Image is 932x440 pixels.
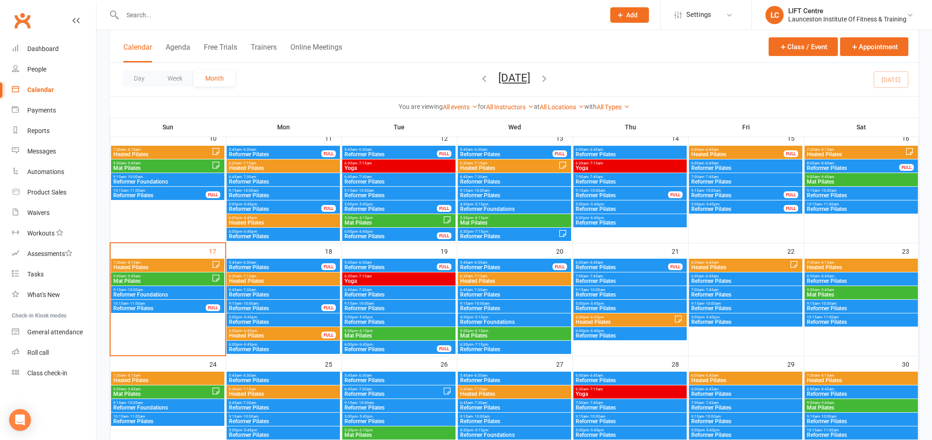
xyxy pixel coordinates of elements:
span: Reformer Foundations [113,292,223,297]
span: 4:30pm [460,202,569,206]
span: - 10:00am [588,189,605,193]
span: - 10:00am [357,302,374,306]
span: Reformer Pilates [806,206,916,212]
div: LIFT Centre [788,7,907,15]
span: Reformer Pilates [575,265,669,270]
div: Tasks [27,271,44,278]
span: - 7:15am [242,161,256,165]
span: 8:00am [806,274,916,278]
span: - 6:45am [704,148,719,152]
span: 5:00pm [344,202,437,206]
span: - 5:45pm [358,202,373,206]
span: - 7:15am [242,274,256,278]
span: Reformer Pilates [691,206,784,212]
span: 9:00am [806,175,916,179]
span: Reformer Pilates [228,179,338,184]
span: Reformer Pilates [344,234,437,239]
span: 6:30am [228,161,338,165]
span: Heated Pilates [228,278,338,284]
span: 6:45am [228,288,338,292]
span: Heated Pilates [460,278,569,284]
span: - 10:00am [126,175,143,179]
div: FULL [668,263,683,270]
a: All events [443,103,478,111]
span: Yoga [344,278,454,284]
button: Appointment [840,37,908,56]
span: - 5:15pm [473,202,488,206]
span: - 11:00am [822,202,839,206]
span: Reformer Pilates [344,193,454,198]
span: - 6:30am [242,148,256,152]
span: Reformer Pilates [806,193,916,198]
span: - 10:00am [704,189,721,193]
div: Reports [27,127,50,134]
a: Assessments [12,244,96,264]
span: - 7:45am [588,274,603,278]
span: - 8:15am [820,261,834,265]
div: 20 [556,243,572,258]
a: All Instructors [486,103,534,111]
div: 18 [325,243,341,258]
span: 5:45am [228,261,322,265]
span: Reformer Pilates [228,152,322,157]
span: Reformer Pilates [575,206,685,212]
div: What's New [27,291,60,298]
span: - 8:15am [126,148,141,152]
div: Class check-in [27,369,67,377]
span: Reformer Pilates [806,278,916,284]
div: FULL [668,191,683,198]
span: 6:30am [228,274,338,278]
span: 5:30pm [460,216,569,220]
div: FULL [784,205,798,212]
button: Class / Event [769,37,838,56]
span: - 7:45am [588,175,603,179]
span: Reformer Pilates [228,193,338,198]
span: Mat Pilates [113,165,212,171]
button: Add [610,7,649,23]
span: - 6:45am [704,161,719,165]
span: - 9:45am [126,274,141,278]
span: Reformer Pilates [575,292,685,297]
span: 9:15am [575,189,669,193]
span: - 10:00am [242,302,258,306]
span: - 9:45am [820,288,834,292]
span: Reformer Pilates [344,292,454,297]
button: Week [156,70,194,87]
a: Payments [12,100,96,121]
span: 5:45am [344,148,437,152]
span: Reformer Pilates [575,179,685,184]
span: Reformer Pilates [228,265,322,270]
th: Sun [110,118,226,137]
a: General attendance kiosk mode [12,322,96,343]
span: Add [626,11,638,19]
div: FULL [321,304,336,311]
span: - 7:15am [473,161,487,165]
span: - 6:15pm [358,216,373,220]
span: Mat Pilates [344,220,443,225]
a: Clubworx [11,9,34,32]
div: Automations [27,168,64,175]
span: - 5:45pm [589,202,604,206]
span: 6:45am [228,175,338,179]
button: Day [122,70,156,87]
span: - 6:45am [588,148,603,152]
span: - 10:00am [242,189,258,193]
span: 9:00am [806,288,916,292]
span: 6:30pm [460,230,558,234]
div: Launceston Institute Of Fitness & Training [788,15,907,23]
span: - 7:15am [357,274,372,278]
span: 5:45am [460,261,553,265]
span: Reformer Pilates [460,193,569,198]
div: FULL [321,263,336,270]
span: Reformer Pilates [575,220,685,225]
span: 9:15am [344,189,454,193]
span: 5:45am [344,261,437,265]
button: Online Meetings [290,43,342,62]
span: - 6:30am [473,261,487,265]
div: 10 [209,130,226,145]
div: 16 [902,130,918,145]
span: Heated Pilates [691,152,784,157]
span: Reformer Foundations [113,179,223,184]
span: Reformer Pilates [228,206,322,212]
input: Search... [120,9,598,21]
